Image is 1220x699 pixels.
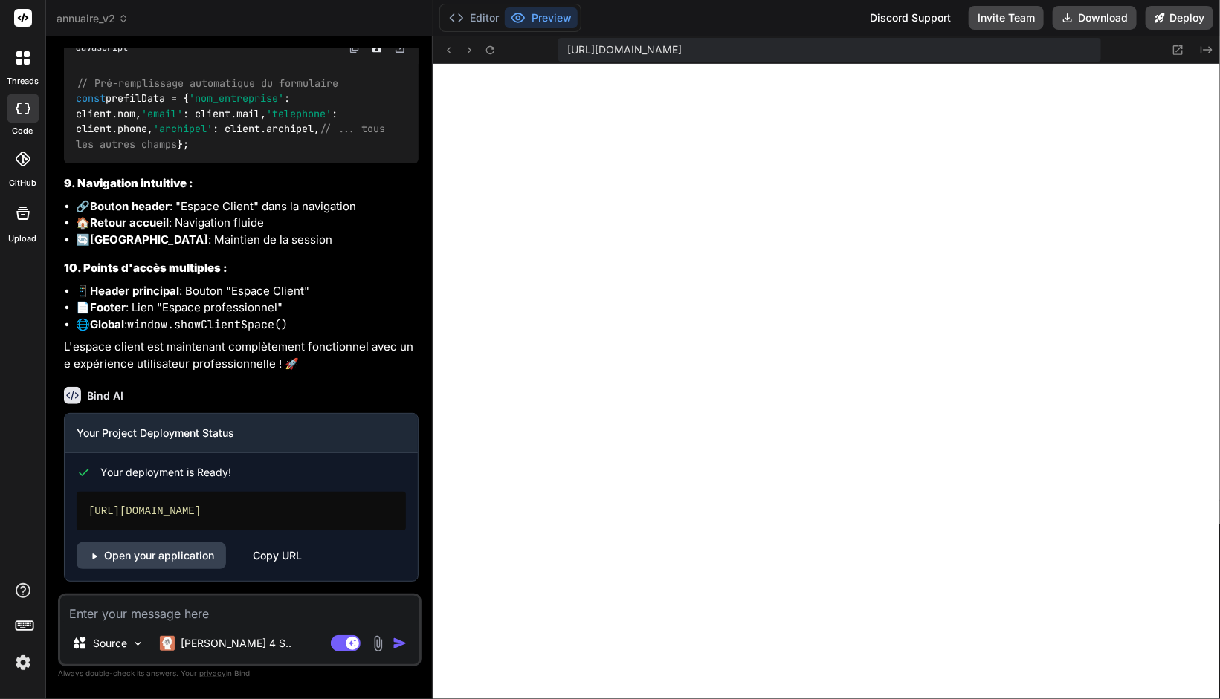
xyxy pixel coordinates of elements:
span: 'archipel' [153,123,213,136]
h3: Your Project Deployment Status [77,426,406,440]
img: attachment [369,635,387,652]
strong: Bouton header [90,199,170,213]
span: mail [236,107,260,120]
span: Javascript [76,42,128,53]
code: prefilData = { : client. , : client. , : client. , : client. , }; [76,76,391,152]
span: Your deployment is Ready! [100,465,231,480]
span: phone [117,123,147,136]
span: // ... tous les autres champs [76,123,391,151]
div: [URL][DOMAIN_NAME] [77,492,406,530]
div: Discord Support [861,6,960,30]
li: 🔗 : "Espace Client" dans la navigation [76,198,419,215]
strong: Header principal [90,284,179,298]
strong: 9. Navigation intuitive : [64,176,193,190]
button: Editor [443,7,505,28]
h6: Bind AI [87,388,123,403]
a: Open your application [77,542,226,569]
img: Pick Models [132,637,144,650]
span: 'nom_entreprise' [189,92,284,105]
span: [URL][DOMAIN_NAME] [567,42,682,57]
label: code [13,125,33,137]
span: nom [117,107,135,120]
span: const [76,92,106,105]
strong: Global [90,317,124,331]
label: Upload [9,233,37,245]
img: Open in Browser [393,41,407,54]
strong: 10. Points d'accès multiples : [64,261,227,275]
img: settings [10,650,36,675]
img: icon [393,636,407,651]
li: 📄 : Lien "Espace professionnel" [76,299,419,316]
label: GitHub [9,177,36,189]
span: annuaire_v2 [57,11,129,26]
p: Source [93,636,127,651]
div: Copy URL [253,542,302,569]
button: Preview [505,7,578,28]
li: 🔄 : Maintien de la session [76,232,419,249]
strong: Retour accueil [90,215,169,230]
iframe: Preview [433,64,1220,699]
li: 🌐 : [76,316,419,334]
strong: [GEOGRAPHIC_DATA] [90,233,208,247]
img: copy [349,42,361,53]
label: threads [7,75,39,88]
span: 'telephone' [266,107,332,120]
button: Deploy [1146,6,1213,30]
span: privacy [199,669,226,677]
button: Download [1053,6,1137,30]
span: 'email' [141,107,183,120]
strong: Footer [90,300,126,314]
code: window.showClientSpace() [127,317,288,332]
button: Save file [367,37,387,58]
li: 📱 : Bouton "Espace Client" [76,283,419,300]
p: Always double-check its answers. Your in Bind [58,666,422,680]
span: archipel [266,123,314,136]
p: [PERSON_NAME] 4 S.. [181,636,291,651]
span: // Pré-remplissage automatique du formulaire [77,77,338,90]
li: 🏠 : Navigation fluide [76,215,419,232]
button: Invite Team [969,6,1044,30]
p: L'espace client est maintenant complètement fonctionnel avec une expérience utilisateur professio... [64,339,419,372]
img: Claude 4 Sonnet [160,636,175,651]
